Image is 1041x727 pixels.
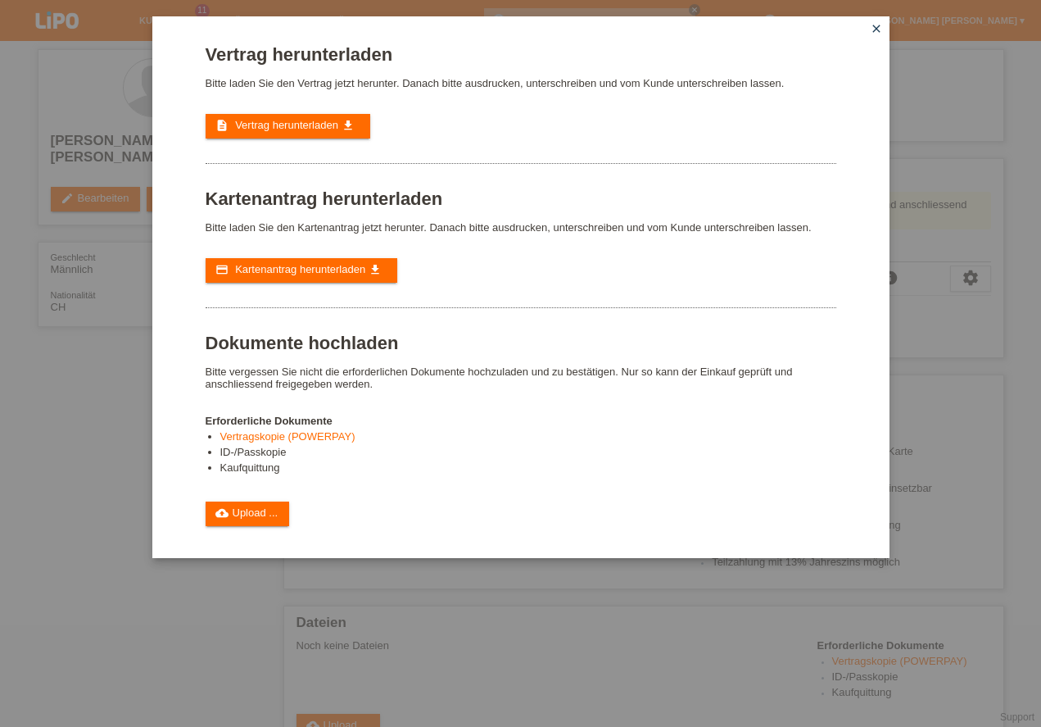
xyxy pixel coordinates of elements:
[206,221,836,234] p: Bitte laden Sie den Kartenantrag jetzt herunter. Danach bitte ausdrucken, unterschreiben und vom ...
[206,189,836,209] h1: Kartenantrag herunterladen
[235,263,365,275] span: Kartenantrag herunterladen
[866,20,887,39] a: close
[215,507,229,520] i: cloud_upload
[206,366,836,390] p: Bitte vergessen Sie nicht die erforderlichen Dokumente hochzuladen und zu bestätigen. Nur so kann...
[220,461,836,477] li: Kaufquittung
[870,22,883,35] i: close
[206,77,836,89] p: Bitte laden Sie den Vertrag jetzt herunter. Danach bitte ausdrucken, unterschreiben und vom Kunde...
[206,415,836,427] h4: Erforderliche Dokumente
[206,258,397,283] a: credit_card Kartenantrag herunterladen get_app
[215,263,229,276] i: credit_card
[206,502,290,526] a: cloud_uploadUpload ...
[215,119,229,132] i: description
[220,446,836,461] li: ID-/Passkopie
[369,263,382,276] i: get_app
[220,430,355,443] a: Vertragskopie (POWERPAY)
[235,119,338,131] span: Vertrag herunterladen
[206,114,370,139] a: description Vertrag herunterladen get_app
[206,44,836,65] h1: Vertrag herunterladen
[342,119,355,132] i: get_app
[206,333,836,353] h1: Dokumente hochladen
